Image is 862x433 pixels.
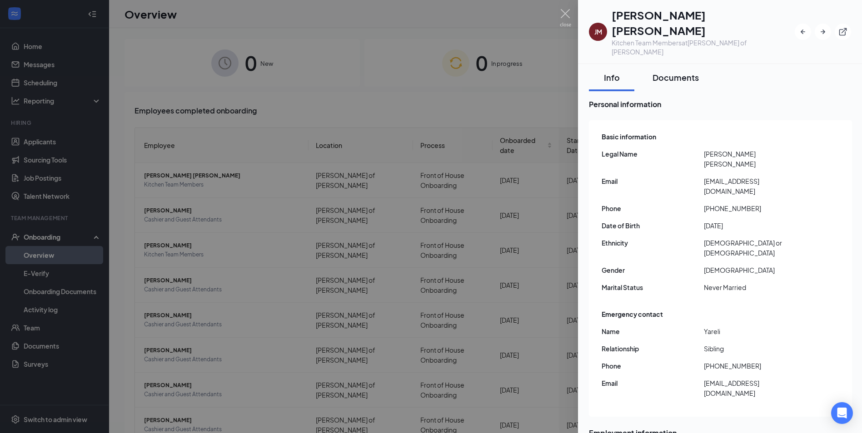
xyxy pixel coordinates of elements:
span: Personal information [589,98,852,110]
span: [DATE] [704,221,806,231]
span: Never Married [704,282,806,292]
button: ArrowLeftNew [795,24,811,40]
button: ArrowRight [815,24,831,40]
svg: ExternalLink [838,27,847,36]
span: Sibling [704,344,806,354]
span: Name [602,326,704,336]
span: Email [602,176,704,186]
span: [PHONE_NUMBER] [704,361,806,371]
svg: ArrowRight [818,27,827,36]
span: [EMAIL_ADDRESS][DOMAIN_NAME] [704,378,806,398]
div: Info [598,72,625,83]
span: Ethnicity [602,238,704,248]
h1: [PERSON_NAME] [PERSON_NAME] [612,7,795,38]
span: [DEMOGRAPHIC_DATA] [704,265,806,275]
span: Date of Birth [602,221,704,231]
span: [PHONE_NUMBER] [704,203,806,213]
button: ExternalLink [835,24,851,40]
span: Phone [602,361,704,371]
span: [EMAIL_ADDRESS][DOMAIN_NAME] [704,176,806,196]
span: Phone [602,203,704,213]
span: Legal Name [602,149,704,159]
span: Basic information [602,132,656,142]
span: [PERSON_NAME] [PERSON_NAME] [704,149,806,169]
span: [DEMOGRAPHIC_DATA] or [DEMOGRAPHIC_DATA] [704,238,806,258]
span: Yareli [704,326,806,336]
div: Documents [653,72,699,83]
div: JM [594,27,602,36]
div: Kitchen Team Members at [PERSON_NAME] of [PERSON_NAME] [612,38,795,56]
span: Relationship [602,344,704,354]
span: Emergency contact [602,309,663,319]
svg: ArrowLeftNew [798,27,807,36]
span: Gender [602,265,704,275]
span: Email [602,378,704,388]
div: Open Intercom Messenger [831,402,853,424]
span: Marital Status [602,282,704,292]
